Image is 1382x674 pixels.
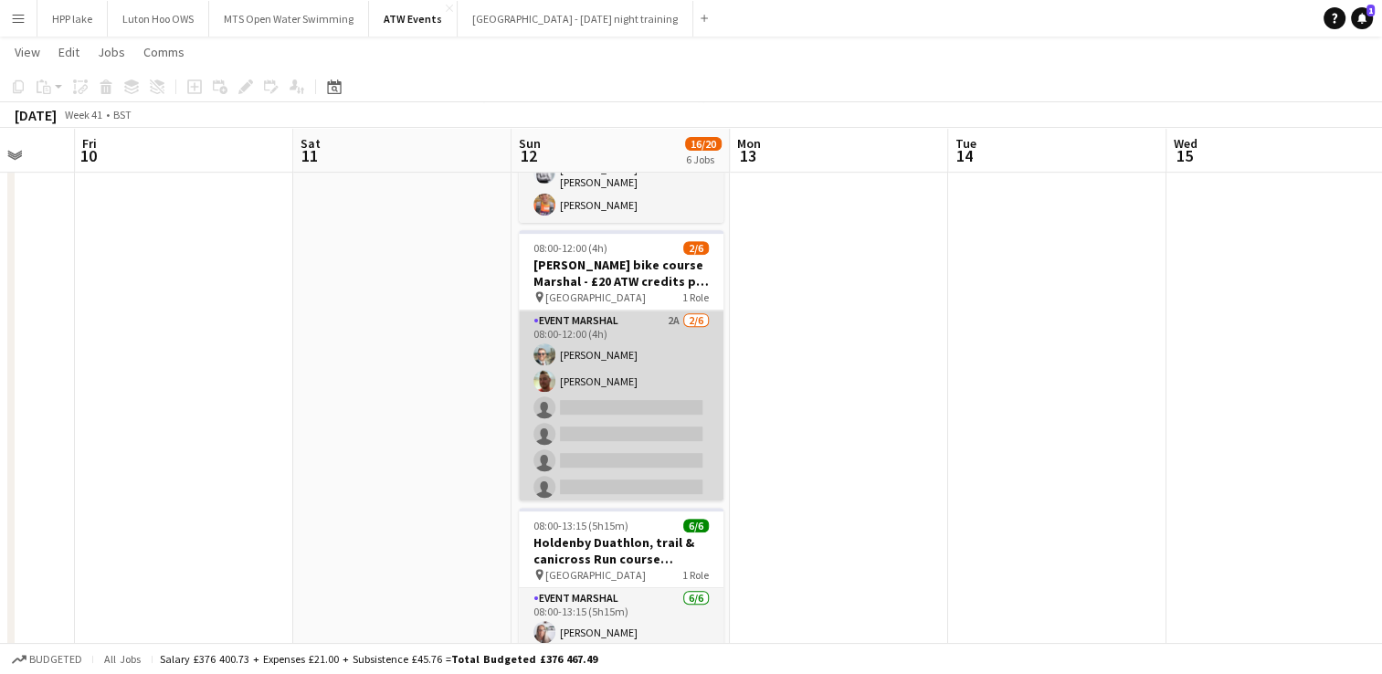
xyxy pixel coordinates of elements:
[533,519,628,532] span: 08:00-13:15 (5h15m)
[298,145,321,166] span: 11
[683,519,709,532] span: 6/6
[519,230,723,500] app-job-card: 08:00-12:00 (4h)2/6[PERSON_NAME] bike course Marshal - £20 ATW credits per hour [GEOGRAPHIC_DATA]...
[209,1,369,37] button: MTS Open Water Swimming
[15,44,40,60] span: View
[301,135,321,152] span: Sat
[1174,135,1197,152] span: Wed
[516,145,541,166] span: 12
[955,135,976,152] span: Tue
[519,534,723,567] h3: Holdenby Duathlon, trail & canicross Run course Marshal - £20 ATW credits per hour
[519,135,541,152] span: Sun
[737,135,761,152] span: Mon
[682,568,709,582] span: 1 Role
[519,311,723,505] app-card-role: Event Marshal2A2/608:00-12:00 (4h)[PERSON_NAME][PERSON_NAME]
[1366,5,1375,16] span: 1
[15,106,57,124] div: [DATE]
[533,241,607,255] span: 08:00-12:00 (4h)
[458,1,693,37] button: [GEOGRAPHIC_DATA] - [DATE] night training
[369,1,458,37] button: ATW Events
[79,145,97,166] span: 10
[160,652,597,666] div: Salary £376 400.73 + Expenses £21.00 + Subsistence £45.76 =
[143,44,185,60] span: Comms
[1351,7,1373,29] a: 1
[451,652,597,666] span: Total Budgeted £376 467.49
[545,290,646,304] span: [GEOGRAPHIC_DATA]
[113,108,132,121] div: BST
[37,1,108,37] button: HPP lake
[685,137,722,151] span: 16/20
[90,40,132,64] a: Jobs
[98,44,125,60] span: Jobs
[58,44,79,60] span: Edit
[545,568,646,582] span: [GEOGRAPHIC_DATA]
[9,649,85,669] button: Budgeted
[82,135,97,152] span: Fri
[519,257,723,290] h3: [PERSON_NAME] bike course Marshal - £20 ATW credits per hour
[60,108,106,121] span: Week 41
[686,153,721,166] div: 6 Jobs
[953,145,976,166] span: 14
[136,40,192,64] a: Comms
[51,40,87,64] a: Edit
[29,653,82,666] span: Budgeted
[7,40,47,64] a: View
[683,241,709,255] span: 2/6
[682,290,709,304] span: 1 Role
[108,1,209,37] button: Luton Hoo OWS
[1171,145,1197,166] span: 15
[100,652,144,666] span: All jobs
[734,145,761,166] span: 13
